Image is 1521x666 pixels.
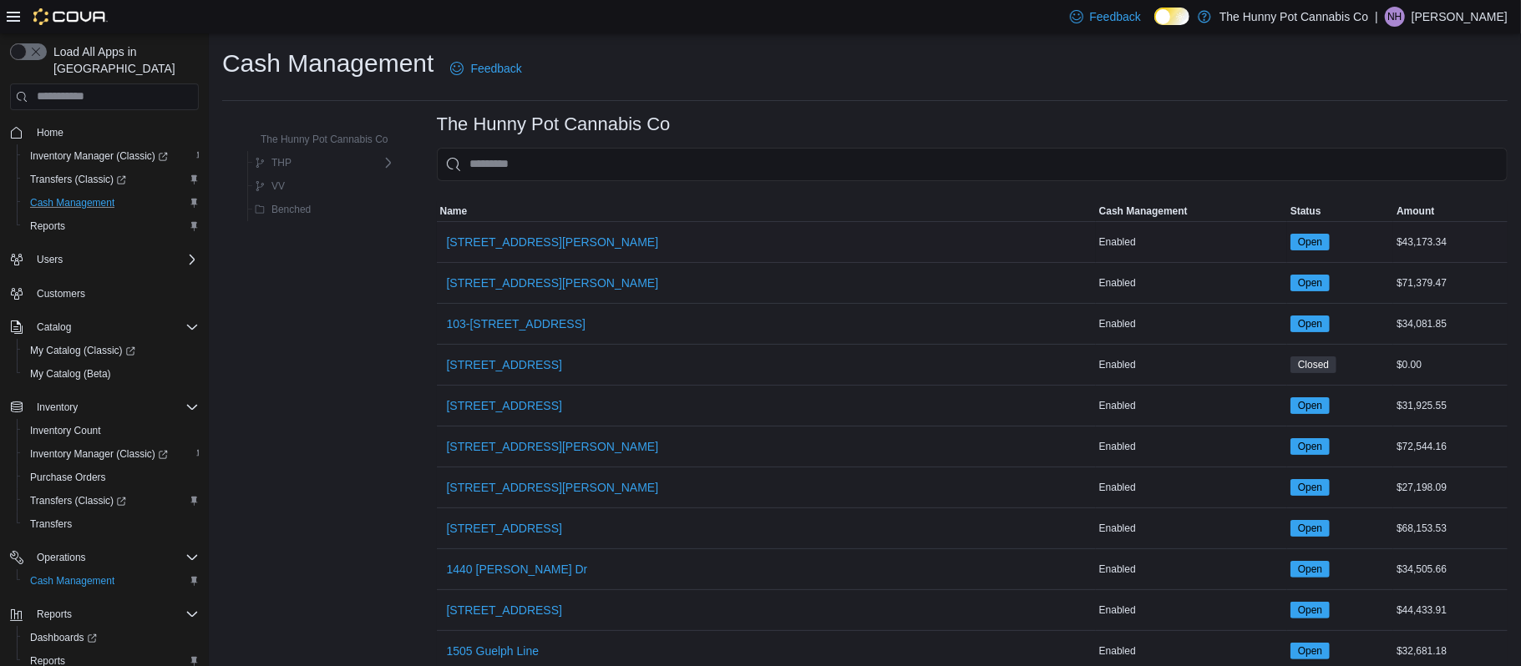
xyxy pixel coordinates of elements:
span: Inventory [30,397,199,417]
button: Cash Management [17,191,205,214]
span: Open [1298,439,1322,454]
span: [STREET_ADDRESS] [447,397,562,414]
span: Status [1290,204,1321,218]
a: Inventory Count [23,421,108,441]
span: My Catalog (Classic) [30,344,135,357]
a: Dashboards [17,626,205,649]
span: Open [1290,479,1330,496]
h1: Cash Management [222,47,433,80]
span: Inventory [37,401,78,414]
button: Reports [3,603,205,626]
a: Transfers (Classic) [23,169,133,189]
span: Open [1298,521,1322,536]
span: Open [1290,275,1330,291]
span: Cash Management [23,193,199,213]
span: Open [1290,438,1330,455]
span: [STREET_ADDRESS][PERSON_NAME] [447,234,659,250]
a: Transfers (Classic) [17,489,205,512]
span: Open [1298,235,1322,250]
a: My Catalog (Beta) [23,364,118,384]
span: Open [1298,480,1322,495]
span: Open [1298,398,1322,413]
span: My Catalog (Beta) [23,364,199,384]
span: Transfers (Classic) [23,491,199,511]
span: Transfers (Classic) [23,169,199,189]
span: Reports [23,216,199,236]
span: Inventory Count [30,424,101,437]
button: 103-[STREET_ADDRESS] [440,307,593,341]
span: [STREET_ADDRESS][PERSON_NAME] [447,438,659,455]
button: Name [437,201,1096,221]
a: Inventory Manager (Classic) [23,146,175,166]
button: Users [3,248,205,271]
div: $71,379.47 [1393,273,1508,293]
span: Inventory Manager (Classic) [23,444,199,464]
button: Operations [30,547,93,568]
a: My Catalog (Classic) [23,341,142,361]
a: Purchase Orders [23,467,113,487]
button: Amount [1393,201,1508,221]
img: Cova [33,8,108,25]
span: Open [1290,520,1330,537]
input: Dark Mode [1154,8,1189,25]
a: Transfers (Classic) [23,491,133,511]
button: [STREET_ADDRESS] [440,348,569,381]
span: Closed [1290,356,1336,373]
span: Open [1290,561,1330,578]
span: THP [271,156,292,169]
span: Amount [1397,204,1434,218]
span: Inventory Manager (Classic) [30,149,168,163]
span: My Catalog (Classic) [23,341,199,361]
span: Closed [1298,357,1329,372]
button: Status [1287,201,1393,221]
div: $43,173.34 [1393,232,1508,252]
span: Cash Management [1099,204,1188,218]
a: Inventory Manager (Classic) [17,144,205,168]
span: Home [30,122,199,143]
span: Cash Management [30,196,114,209]
button: Cash Management [17,569,205,593]
div: Enabled [1096,232,1287,252]
span: 1505 Guelph Line [447,643,540,659]
a: Customers [30,284,92,304]
div: $27,198.09 [1393,477,1508,497]
span: Reports [37,608,72,621]
span: Dark Mode [1154,25,1155,26]
span: [STREET_ADDRESS] [447,356,562,373]
span: VV [271,179,285,193]
span: [STREET_ADDRESS][PERSON_NAME] [447,479,659,496]
span: NH [1387,7,1402,27]
button: [STREET_ADDRESS] [440,389,569,422]
span: Open [1290,602,1330,618]
span: Purchase Orders [30,471,106,484]
span: Open [1290,397,1330,414]
a: Transfers (Classic) [17,168,205,191]
button: [STREET_ADDRESS][PERSON_NAME] [440,430,666,463]
a: Inventory Manager (Classic) [23,444,175,464]
button: Purchase Orders [17,466,205,489]
div: $0.00 [1393,355,1508,375]
span: Dashboards [30,631,97,644]
a: My Catalog (Classic) [17,339,205,362]
a: Reports [23,216,72,236]
button: [STREET_ADDRESS][PERSON_NAME] [440,266,666,300]
span: Customers [37,287,85,300]
div: Enabled [1096,518,1287,538]
button: [STREET_ADDRESS] [440,593,569,627]
button: 1440 [PERSON_NAME] Dr [440,552,595,586]
button: THP [248,153,298,173]
div: $31,925.55 [1393,396,1508,416]
span: My Catalog (Beta) [30,367,111,381]
div: Enabled [1096,641,1287,661]
a: Cash Management [23,571,121,591]
button: Reports [30,604,79,624]
div: $34,081.85 [1393,314,1508,334]
div: Enabled [1096,396,1287,416]
div: $34,505.66 [1393,559,1508,579]
span: Cash Management [30,574,114,588]
p: The Hunny Pot Cannabis Co [1219,7,1368,27]
span: Cash Management [23,571,199,591]
span: Reports [30,219,65,233]
div: $72,544.16 [1393,436,1508,457]
span: Open [1298,316,1322,331]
